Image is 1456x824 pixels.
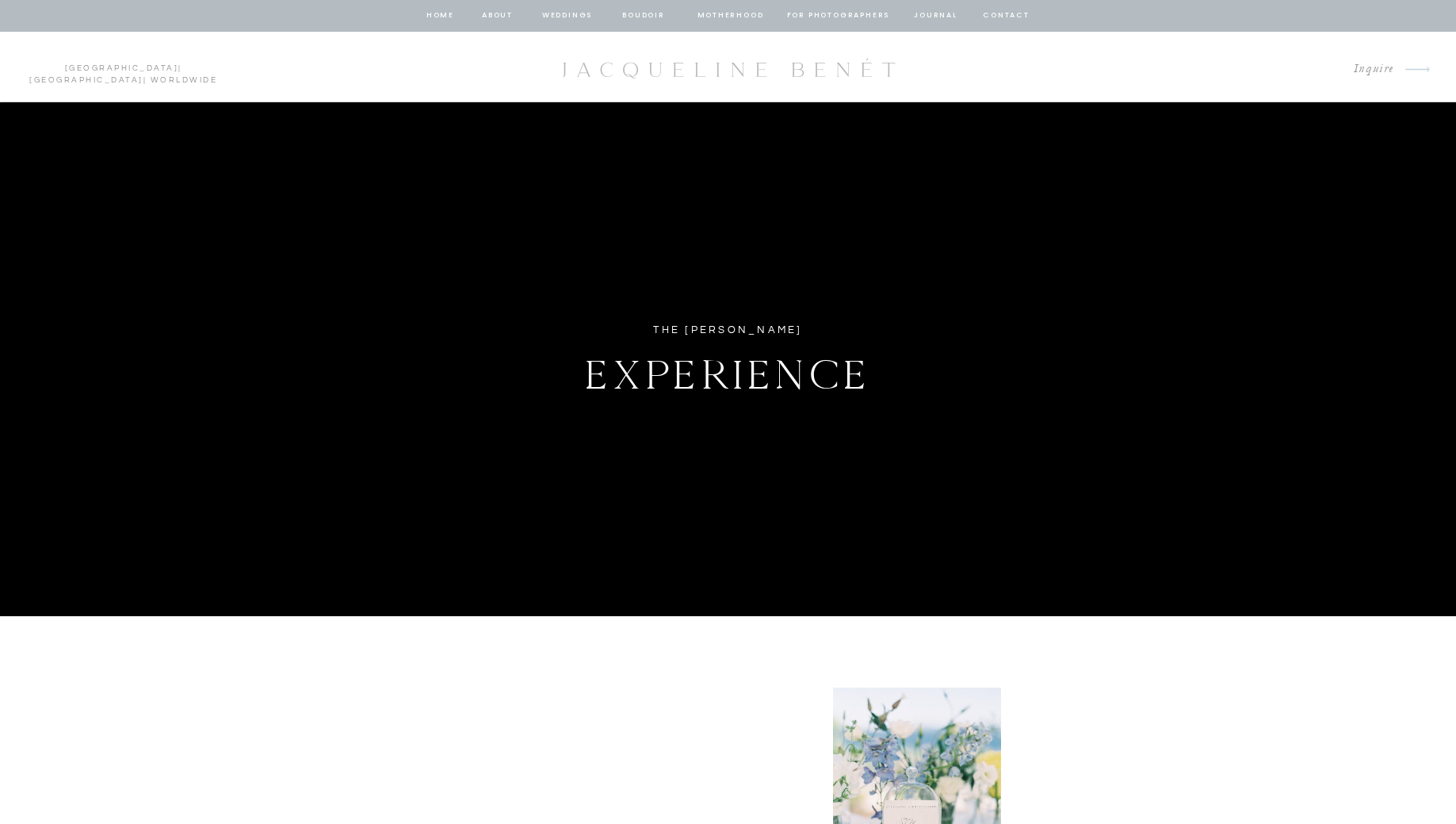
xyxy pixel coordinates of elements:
a: journal [911,9,961,23]
a: [GEOGRAPHIC_DATA] [29,76,143,84]
div: The [PERSON_NAME] [599,321,858,339]
a: Weddings [541,9,594,23]
a: [GEOGRAPHIC_DATA] [65,64,179,72]
a: Inquire [1341,59,1394,80]
a: for photographers [787,9,890,23]
p: | | Worldwide [22,63,224,72]
a: Motherhood [697,9,763,23]
h1: Experience [500,343,957,398]
a: contact [981,9,1032,23]
a: home [426,9,456,23]
a: BOUDOIR [621,9,667,23]
a: about [481,9,514,23]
